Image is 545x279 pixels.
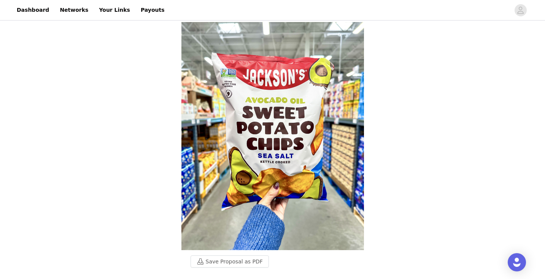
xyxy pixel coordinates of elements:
div: Open Intercom Messenger [508,253,526,271]
a: Your Links [94,2,135,19]
a: Payouts [136,2,169,19]
a: Dashboard [12,2,54,19]
div: avatar [517,4,524,16]
img: campaign image [181,22,364,250]
button: Save Proposal as PDF [191,255,269,268]
a: Networks [55,2,93,19]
